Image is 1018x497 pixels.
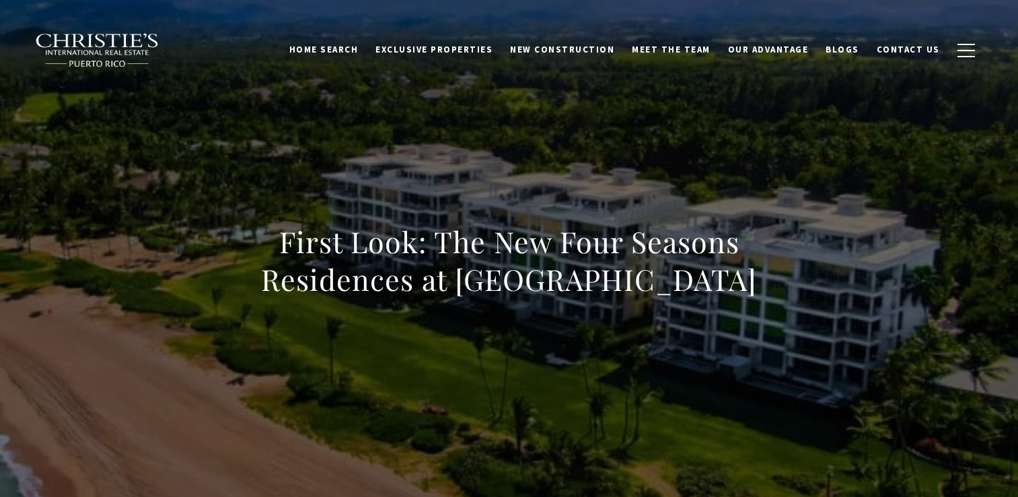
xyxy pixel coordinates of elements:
[877,44,940,55] span: Contact Us
[623,37,719,63] a: Meet the Team
[213,223,806,298] h1: First Look: The New Four Seasons Residences at [GEOGRAPHIC_DATA]
[826,44,859,55] span: Blogs
[35,33,160,68] img: Christie's International Real Estate black text logo
[501,37,623,63] a: New Construction
[728,44,809,55] span: Our Advantage
[817,37,868,63] a: Blogs
[510,44,614,55] span: New Construction
[367,37,501,63] a: Exclusive Properties
[719,37,817,63] a: Our Advantage
[375,44,493,55] span: Exclusive Properties
[281,37,367,63] a: Home Search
